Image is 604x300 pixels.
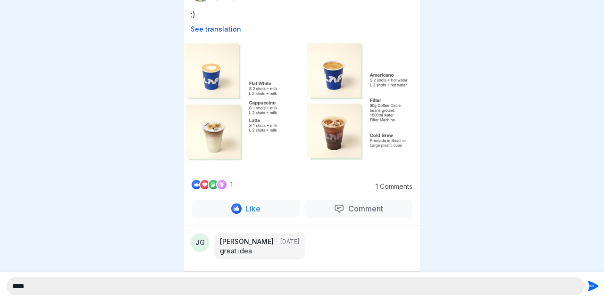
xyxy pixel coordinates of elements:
p: See translation [191,25,413,33]
p: great idea [220,246,299,256]
img: Post Image [184,41,420,171]
p: :) [191,9,413,20]
p: [PERSON_NAME] [220,237,274,246]
p: [DATE] [280,237,299,246]
p: Comment [344,204,383,213]
p: 1 [230,181,233,188]
p: 1 Comments [361,183,412,190]
div: JG [191,233,210,252]
p: Like [242,204,260,213]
